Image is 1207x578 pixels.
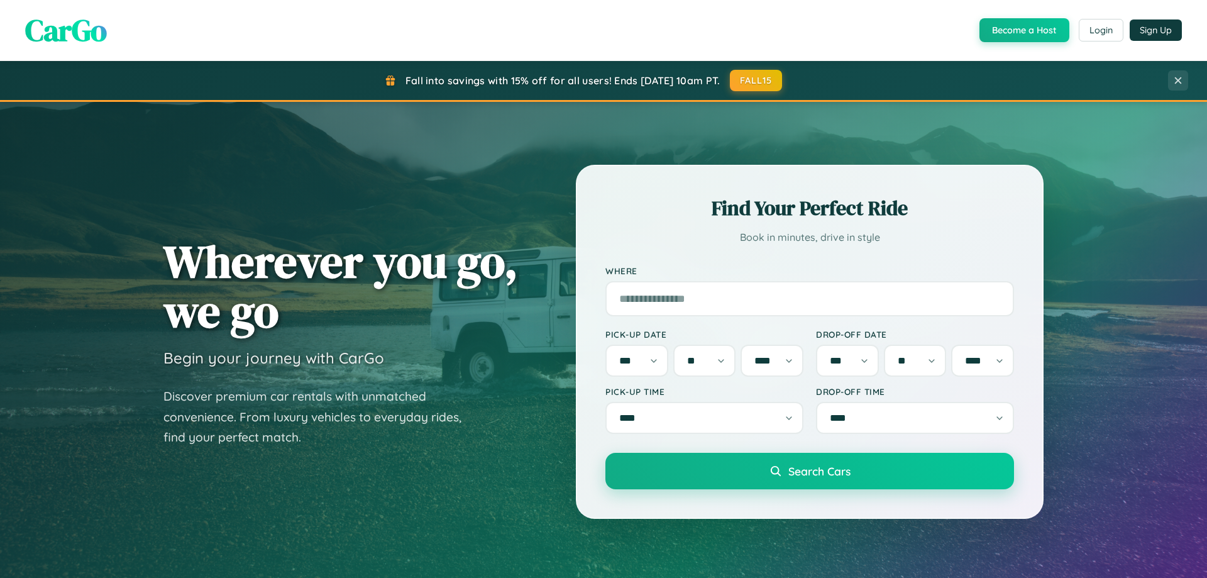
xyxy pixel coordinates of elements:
h1: Wherever you go, we go [163,236,518,336]
button: Search Cars [605,453,1014,489]
label: Drop-off Time [816,386,1014,397]
label: Pick-up Time [605,386,803,397]
p: Book in minutes, drive in style [605,228,1014,247]
button: Become a Host [979,18,1069,42]
span: CarGo [25,9,107,51]
button: FALL15 [730,70,783,91]
h3: Begin your journey with CarGo [163,348,384,367]
p: Discover premium car rentals with unmatched convenience. From luxury vehicles to everyday rides, ... [163,386,478,448]
span: Fall into savings with 15% off for all users! Ends [DATE] 10am PT. [405,74,720,87]
label: Pick-up Date [605,329,803,340]
label: Drop-off Date [816,329,1014,340]
label: Where [605,265,1014,276]
h2: Find Your Perfect Ride [605,194,1014,222]
button: Sign Up [1130,19,1182,41]
button: Login [1079,19,1123,42]
span: Search Cars [788,464,851,478]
